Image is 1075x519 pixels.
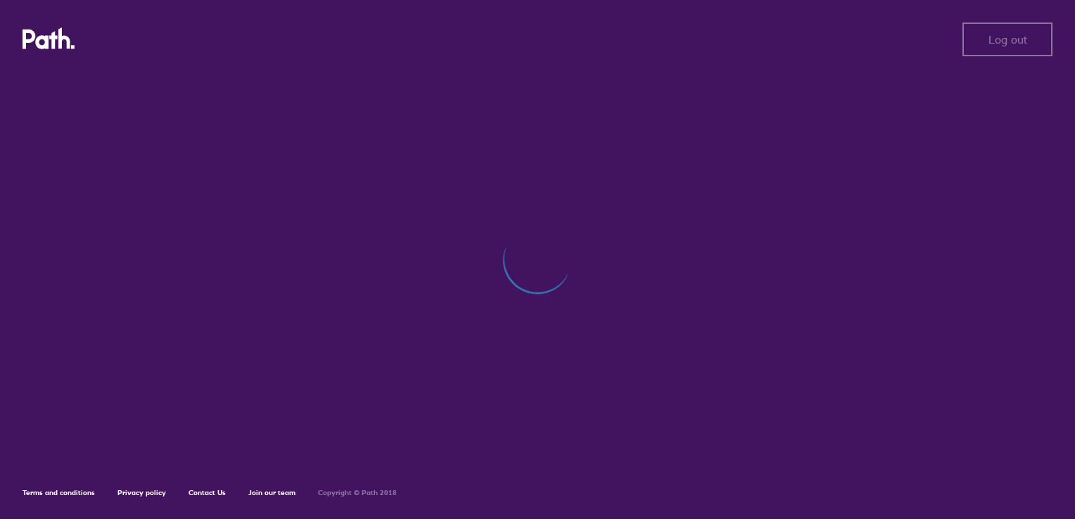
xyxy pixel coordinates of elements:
a: Privacy policy [117,488,166,497]
span: Log out [988,33,1027,46]
a: Contact Us [189,488,226,497]
h6: Copyright © Path 2018 [318,489,397,497]
a: Terms and conditions [23,488,95,497]
a: Join our team [248,488,295,497]
button: Log out [962,23,1052,56]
